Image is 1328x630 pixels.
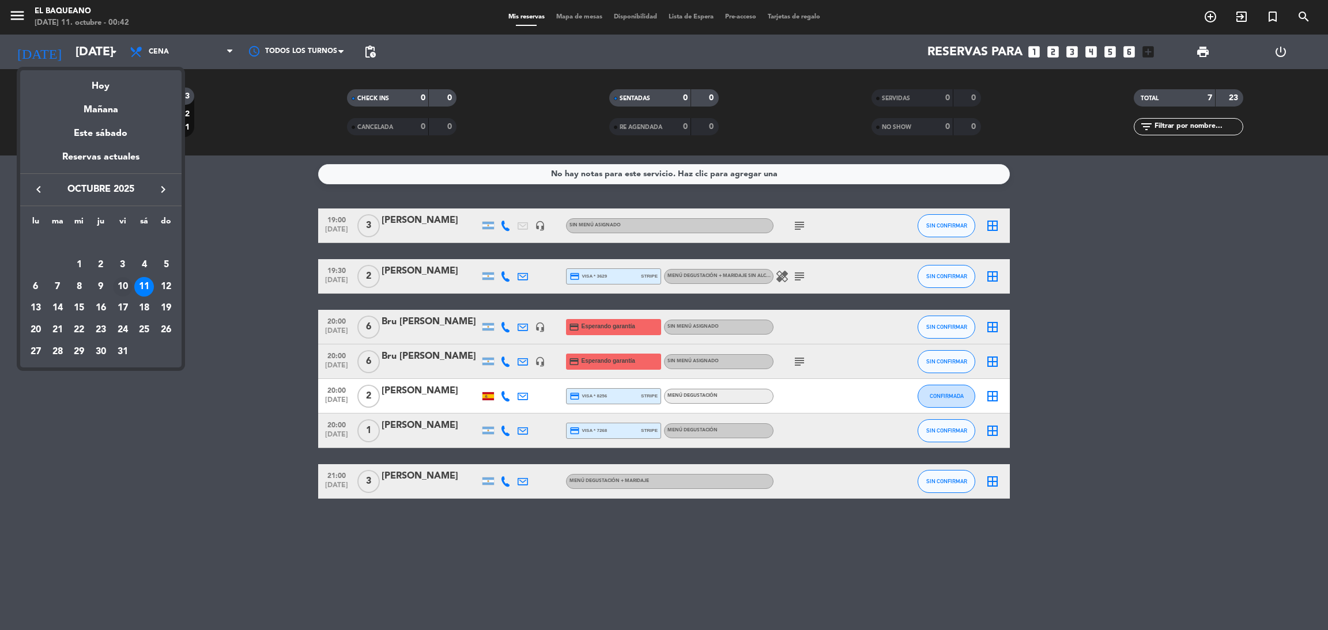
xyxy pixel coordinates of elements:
div: 28 [48,342,67,362]
div: Reservas actuales [20,150,182,173]
th: domingo [155,215,177,233]
td: 20 de octubre de 2025 [25,319,47,341]
td: 21 de octubre de 2025 [47,319,69,341]
div: 16 [91,298,111,318]
td: 23 de octubre de 2025 [90,319,112,341]
td: 22 de octubre de 2025 [68,319,90,341]
div: 23 [91,320,111,340]
div: 30 [91,342,111,362]
div: 2 [91,255,111,275]
div: Este sábado [20,117,182,150]
td: 16 de octubre de 2025 [90,297,112,319]
th: sábado [134,215,156,233]
td: 29 de octubre de 2025 [68,341,90,363]
div: 9 [91,277,111,297]
td: 9 de octubre de 2025 [90,276,112,298]
div: 6 [26,277,46,297]
div: 21 [48,320,67,340]
th: lunes [25,215,47,233]
div: 14 [48,298,67,318]
th: miércoles [68,215,90,233]
button: keyboard_arrow_right [153,182,173,197]
td: 26 de octubre de 2025 [155,319,177,341]
div: 10 [113,277,133,297]
div: 8 [69,277,89,297]
td: 6 de octubre de 2025 [25,276,47,298]
th: jueves [90,215,112,233]
div: 11 [134,277,154,297]
div: Mañana [20,94,182,117]
td: 5 de octubre de 2025 [155,254,177,276]
i: keyboard_arrow_left [32,183,46,196]
td: 1 de octubre de 2025 [68,254,90,276]
div: 15 [69,298,89,318]
div: 12 [156,277,176,297]
td: 13 de octubre de 2025 [25,297,47,319]
td: 10 de octubre de 2025 [112,276,134,298]
td: 11 de octubre de 2025 [134,276,156,298]
div: 19 [156,298,176,318]
td: 7 de octubre de 2025 [47,276,69,298]
td: 27 de octubre de 2025 [25,341,47,363]
td: 2 de octubre de 2025 [90,254,112,276]
td: 31 de octubre de 2025 [112,341,134,363]
div: 26 [156,320,176,340]
th: viernes [112,215,134,233]
td: 3 de octubre de 2025 [112,254,134,276]
div: 27 [26,342,46,362]
td: 24 de octubre de 2025 [112,319,134,341]
td: 4 de octubre de 2025 [134,254,156,276]
div: 31 [113,342,133,362]
span: octubre 2025 [49,182,153,197]
td: 15 de octubre de 2025 [68,297,90,319]
div: 22 [69,320,89,340]
td: 17 de octubre de 2025 [112,297,134,319]
div: 5 [156,255,176,275]
div: 25 [134,320,154,340]
div: 1 [69,255,89,275]
div: 29 [69,342,89,362]
div: 18 [134,298,154,318]
div: 24 [113,320,133,340]
td: 25 de octubre de 2025 [134,319,156,341]
td: 12 de octubre de 2025 [155,276,177,298]
th: martes [47,215,69,233]
td: 30 de octubre de 2025 [90,341,112,363]
td: 19 de octubre de 2025 [155,297,177,319]
div: 20 [26,320,46,340]
div: Hoy [20,70,182,94]
td: 18 de octubre de 2025 [134,297,156,319]
div: 17 [113,298,133,318]
div: 13 [26,298,46,318]
div: 7 [48,277,67,297]
td: OCT. [25,232,177,254]
td: 14 de octubre de 2025 [47,297,69,319]
i: keyboard_arrow_right [156,183,170,196]
td: 8 de octubre de 2025 [68,276,90,298]
div: 4 [134,255,154,275]
button: keyboard_arrow_left [28,182,49,197]
td: 28 de octubre de 2025 [47,341,69,363]
div: 3 [113,255,133,275]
